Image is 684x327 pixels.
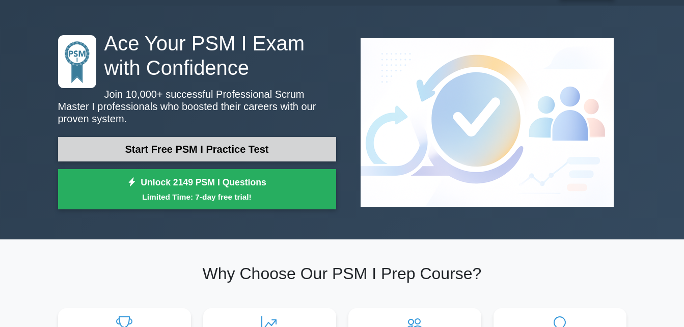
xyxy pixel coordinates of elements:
p: Join 10,000+ successful Professional Scrum Master I professionals who boosted their careers with ... [58,88,336,125]
img: Professional Scrum Master I Preview [352,30,622,215]
h1: Ace Your PSM I Exam with Confidence [58,31,336,80]
small: Limited Time: 7-day free trial! [71,191,323,203]
a: Start Free PSM I Practice Test [58,137,336,161]
a: Unlock 2149 PSM I QuestionsLimited Time: 7-day free trial! [58,169,336,210]
h2: Why Choose Our PSM I Prep Course? [58,264,626,283]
